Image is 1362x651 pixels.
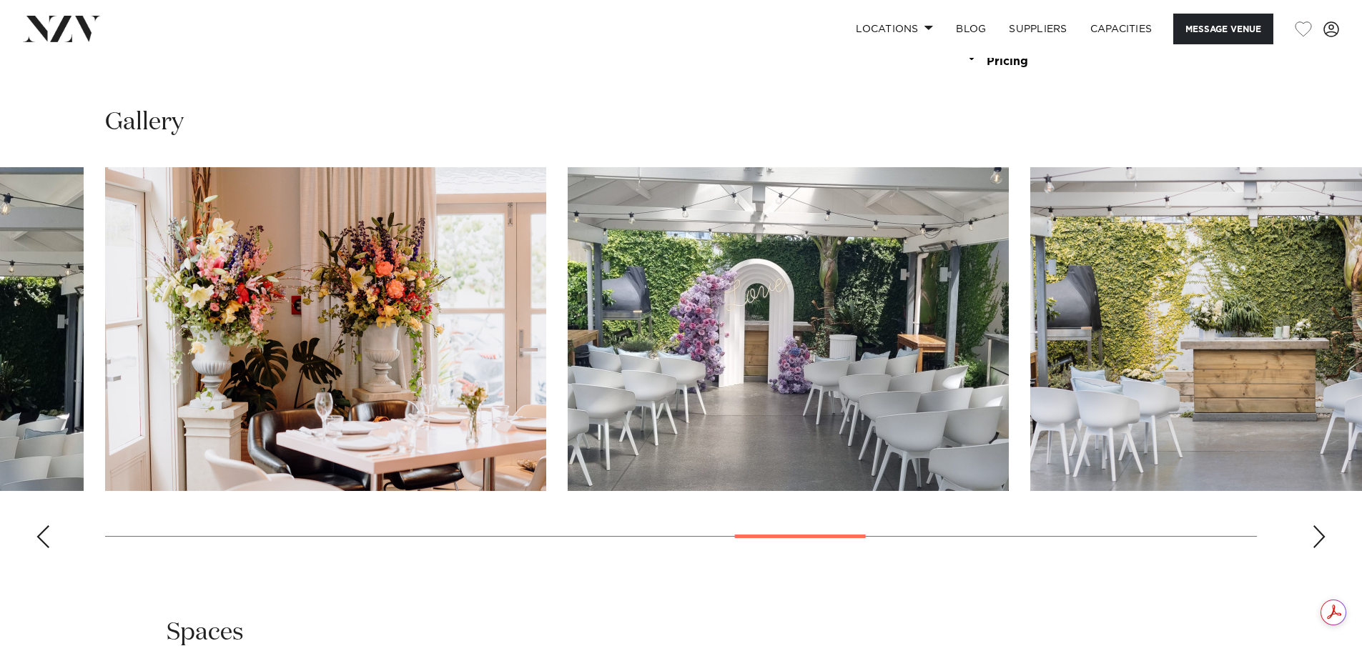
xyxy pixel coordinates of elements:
[105,167,546,491] swiper-slide: 13 / 22
[167,617,244,649] h2: Spaces
[944,14,997,44] a: BLOG
[568,167,1009,491] swiper-slide: 14 / 22
[105,106,184,139] h2: Gallery
[23,16,101,41] img: nzv-logo.png
[1173,14,1273,44] button: Message Venue
[844,14,944,44] a: Locations
[997,14,1078,44] a: SUPPLIERS
[1079,14,1164,44] a: Capacities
